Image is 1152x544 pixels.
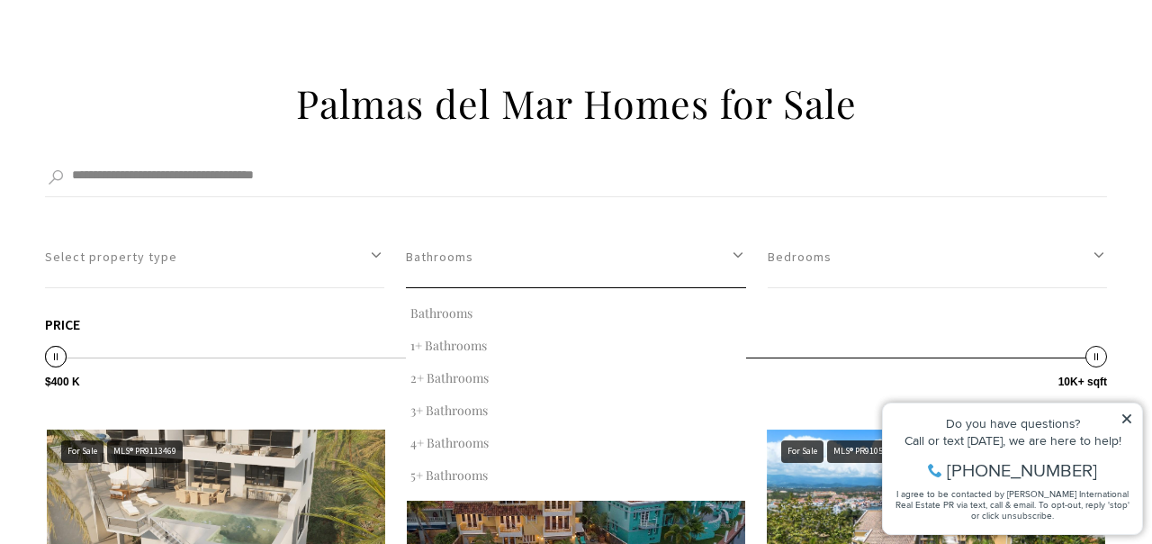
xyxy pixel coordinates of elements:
[19,41,260,53] div: Do you have questions?
[45,226,384,288] button: Select property type
[45,157,1107,197] input: Search by Address, City, or Neighborhood
[19,58,260,70] div: Call or text [DATE], we are here to help!
[406,427,745,459] button: 4+ Bathrooms
[406,330,745,362] button: 1+ Bathrooms
[781,440,823,463] div: For Sale
[768,226,1107,288] button: Bedrooms
[827,440,903,463] div: MLS® PR9105079
[406,362,745,394] button: 2+ Bathrooms
[107,440,183,463] div: MLS® PR9113469
[406,297,745,330] button: Bathrooms
[45,376,80,387] span: $400 K
[61,440,103,463] div: For Sale
[22,111,256,145] span: I agree to be contacted by [PERSON_NAME] International Real Estate PR via text, call & email. To ...
[74,85,224,103] span: [PHONE_NUMBER]
[406,288,745,501] div: Bathrooms
[189,78,963,129] h2: Palmas del Mar Homes for Sale
[406,459,745,492] button: 5+ Bathrooms
[406,394,745,427] button: 3+ Bathrooms
[406,226,745,288] button: Bathrooms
